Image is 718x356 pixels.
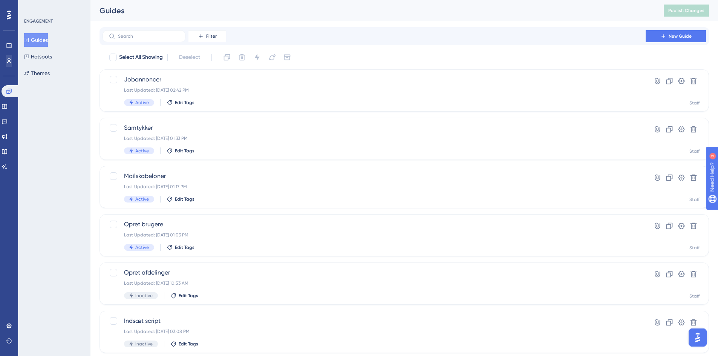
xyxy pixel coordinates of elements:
div: 3 [52,4,55,10]
span: Active [135,148,149,154]
span: Jobannoncer [124,75,624,84]
div: Last Updated: [DATE] 02:42 PM [124,87,624,93]
div: Last Updated: [DATE] 10:53 AM [124,280,624,286]
span: Publish Changes [668,8,704,14]
span: Active [135,244,149,250]
span: Edit Tags [175,244,194,250]
div: Last Updated: [DATE] 01:33 PM [124,135,624,141]
input: Search [118,34,179,39]
span: Active [135,196,149,202]
button: Deselect [172,51,207,64]
span: Deselect [179,53,200,62]
div: Staff [689,196,700,203]
button: Edit Tags [167,244,194,250]
button: Guides [24,33,48,47]
button: Edit Tags [167,148,194,154]
div: Staff [689,293,700,299]
button: Edit Tags [170,293,198,299]
div: Guides [100,5,645,16]
iframe: UserGuiding AI Assistant Launcher [686,326,709,349]
button: New Guide [646,30,706,42]
span: Inactive [135,341,153,347]
span: Active [135,100,149,106]
span: Inactive [135,293,153,299]
span: Indsæt script [124,316,624,325]
div: Last Updated: [DATE] 03:08 PM [124,328,624,335]
span: Mailskabeloner [124,172,624,181]
button: Publish Changes [664,5,709,17]
span: Need Help? [18,2,47,11]
span: New Guide [669,33,692,39]
div: ENGAGEMENT [24,18,53,24]
button: Edit Tags [167,100,194,106]
div: Staff [689,100,700,106]
div: Staff [689,148,700,154]
span: Edit Tags [179,341,198,347]
span: Edit Tags [175,100,194,106]
button: Filter [188,30,226,42]
span: Samtykker [124,123,624,132]
div: Staff [689,245,700,251]
button: Edit Tags [170,341,198,347]
span: Edit Tags [175,196,194,202]
span: Select All Showing [119,53,163,62]
button: Edit Tags [167,196,194,202]
span: Opret brugere [124,220,624,229]
button: Hotspots [24,50,52,63]
div: Last Updated: [DATE] 01:03 PM [124,232,624,238]
button: Themes [24,66,50,80]
span: Filter [206,33,217,39]
span: Edit Tags [175,148,194,154]
span: Edit Tags [179,293,198,299]
span: Opret afdelinger [124,268,624,277]
div: Last Updated: [DATE] 01:17 PM [124,184,624,190]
